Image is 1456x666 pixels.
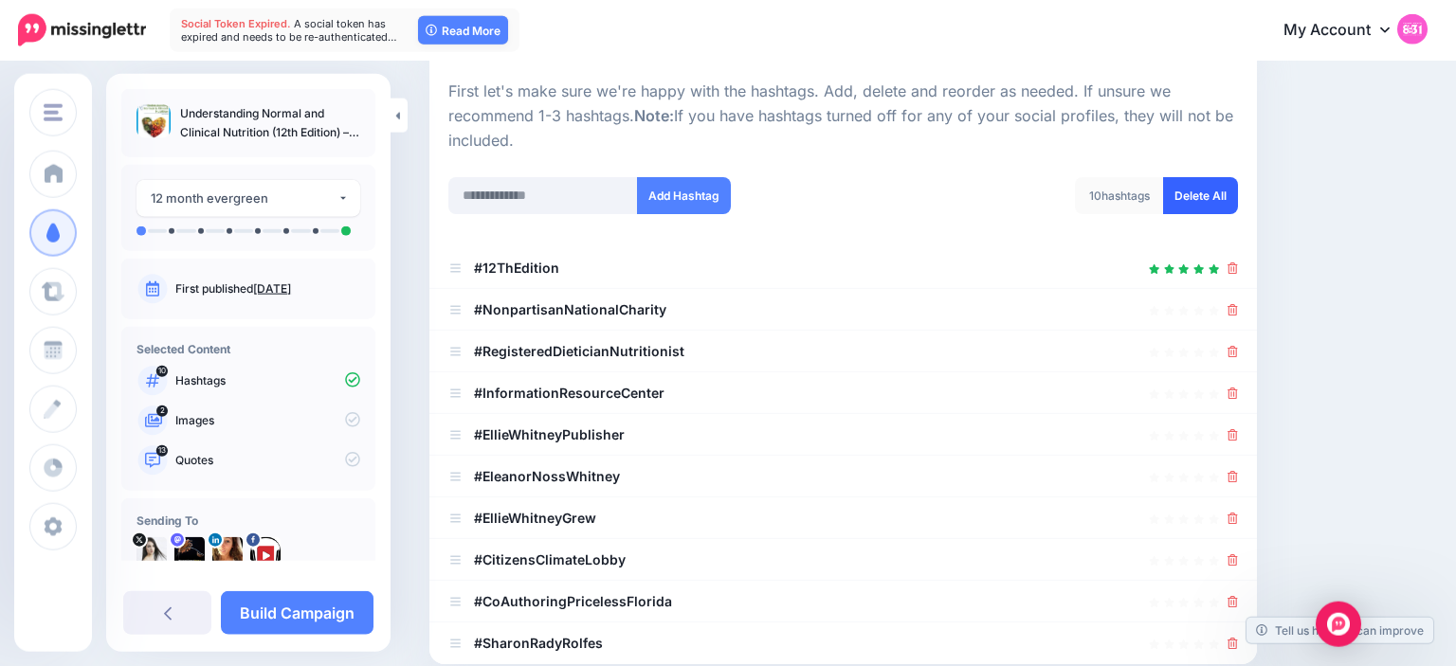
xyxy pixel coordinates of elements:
[175,280,360,297] p: First published
[181,17,397,44] span: A social token has expired and needs to be re-authenticated…
[474,385,664,401] b: #InformationResourceCenter
[474,551,626,567] b: #CitizensClimateLobby
[474,343,684,359] b: #RegisteredDieticianNutritionist
[175,452,360,469] p: Quotes
[634,106,674,125] b: Note:
[151,188,337,209] div: 12 month evergreen
[174,537,205,567] img: 802740b3fb02512f-84599.jpg
[1163,177,1238,214] a: Delete All
[448,80,1238,664] div: Select Hashtags
[1265,8,1428,54] a: My Account
[212,537,243,567] img: 1537218439639-55706.png
[136,513,360,528] h4: Sending To
[474,301,666,317] b: #NonpartisanNationalCharity
[18,14,146,46] img: Missinglettr
[156,405,168,417] span: 2
[1316,602,1361,647] div: Open Intercom Messenger
[250,537,281,567] img: 307443043_482319977280263_5046162966333289374_n-bsa149661.png
[474,468,620,484] b: #EleanorNossWhitney
[156,445,168,457] span: 13
[136,537,167,567] img: tSvj_Osu-58146.jpg
[156,366,168,377] span: 10
[1089,189,1101,203] span: 10
[1075,177,1164,214] div: hashtags
[448,80,1238,153] p: First let's make sure we're happy with the hashtags. Add, delete and reorder as needed. If unsure...
[180,104,360,142] p: Understanding Normal and Clinical Nutrition (12th Edition) – eBook
[474,426,625,442] b: #EllieWhitneyPublisher
[474,510,596,526] b: #EllieWhitneyGrew
[474,593,672,609] b: #CoAuthoringPricelessFlorida
[637,177,731,214] button: Add Hashtag
[181,17,291,30] span: Social Token Expired.
[175,372,360,389] p: Hashtags
[474,260,559,276] b: #12ThEdition
[253,281,291,296] a: [DATE]
[175,412,360,429] p: Images
[1247,618,1433,643] a: Tell us how we can improve
[136,104,171,138] img: ed033697ffb6c96f62e0ea75206ac31c_thumb.jpg
[136,342,360,356] h4: Selected Content
[474,635,603,651] b: #SharonRadyRolfes
[44,104,63,121] img: menu.png
[418,16,508,45] a: Read More
[136,180,360,217] button: 12 month evergreen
